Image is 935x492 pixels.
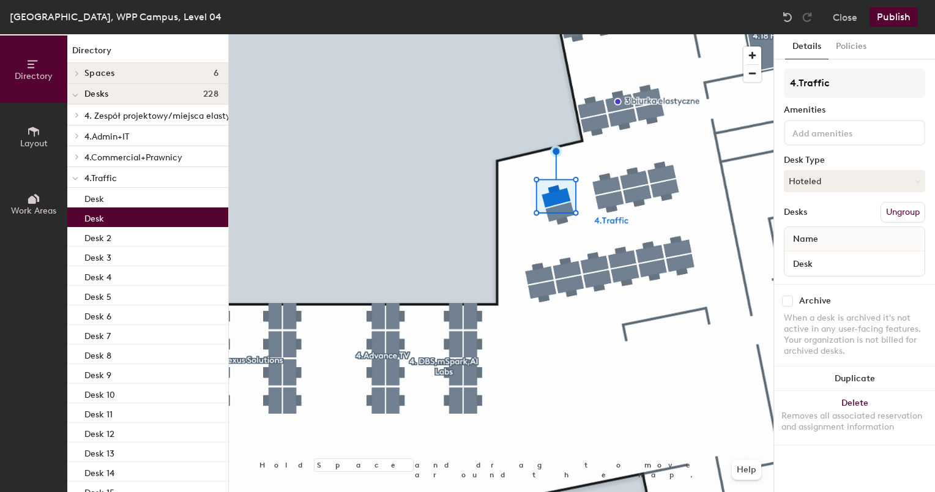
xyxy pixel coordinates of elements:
span: Name [787,228,824,250]
div: Desks [784,207,807,217]
span: Spaces [84,69,115,78]
button: Close [833,7,857,27]
span: Directory [15,71,53,81]
input: Add amenities [790,125,900,140]
p: Desk 9 [84,367,111,381]
span: Layout [20,138,48,149]
div: Removes all associated reservation and assignment information [781,411,928,433]
div: Desk Type [784,155,925,165]
p: Desk [84,210,104,224]
div: Amenities [784,105,925,115]
p: Desk 3 [84,249,111,263]
button: Duplicate [774,367,935,391]
span: 4.Commercial+Prawnicy [84,152,182,163]
span: 228 [203,89,218,99]
button: Publish [870,7,918,27]
div: [GEOGRAPHIC_DATA], WPP Campus, Level 04 [10,9,222,24]
span: Desks [84,89,108,99]
p: Desk 2 [84,229,111,244]
button: Ungroup [881,202,925,223]
button: DeleteRemoves all associated reservation and assignment information [774,391,935,445]
button: Hoteled [784,170,925,192]
p: Desk 7 [84,327,111,341]
p: Desk 6 [84,308,111,322]
input: Unnamed desk [787,255,922,272]
p: Desk 12 [84,425,114,439]
p: Desk 10 [84,386,115,400]
button: Help [732,460,761,480]
p: Desk 8 [84,347,111,361]
button: Policies [829,34,874,59]
p: Desk 4 [84,269,111,283]
span: 6 [214,69,218,78]
h1: Directory [67,44,228,63]
p: Desk 11 [84,406,113,420]
p: Desk 13 [84,445,114,459]
div: Archive [799,296,831,306]
span: Work Areas [11,206,56,216]
button: Details [785,34,829,59]
span: 4. Zespół projektowy/miejsca elastyczne [84,111,250,121]
img: Undo [781,11,794,23]
p: Desk [84,190,104,204]
img: Redo [801,11,813,23]
p: Desk 5 [84,288,111,302]
span: 4.Admin+IT [84,132,129,142]
span: 4.Traffic [84,173,117,184]
p: Desk 14 [84,464,114,479]
div: When a desk is archived it's not active in any user-facing features. Your organization is not bil... [784,313,925,357]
